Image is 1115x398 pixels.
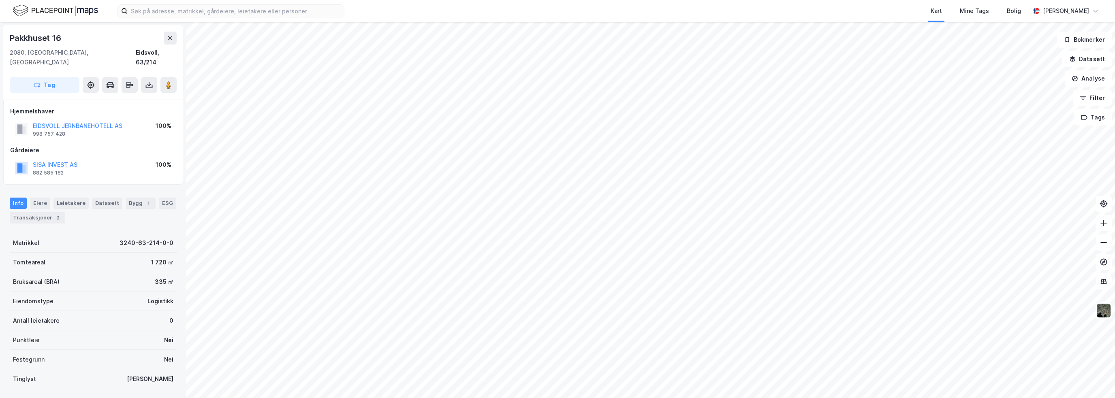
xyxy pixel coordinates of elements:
div: 1 720 ㎡ [151,258,173,267]
div: Eidsvoll, 63/214 [136,48,177,67]
div: Leietakere [53,198,89,209]
div: Logistikk [147,296,173,306]
div: 2080, [GEOGRAPHIC_DATA], [GEOGRAPHIC_DATA] [10,48,136,67]
div: 0 [169,316,173,326]
div: 1 [144,199,152,207]
div: Mine Tags [960,6,989,16]
div: Kart [931,6,942,16]
div: Bygg [126,198,156,209]
div: Datasett [92,198,122,209]
button: Tags [1074,109,1112,126]
div: Transaksjoner [10,212,65,223]
div: Info [10,198,27,209]
div: 3240-63-214-0-0 [120,238,173,248]
div: Tomteareal [13,258,45,267]
div: Matrikkel [13,238,39,248]
div: [PERSON_NAME] [1043,6,1089,16]
iframe: Chat Widget [1074,359,1115,398]
div: Antall leietakere [13,316,60,326]
div: Punktleie [13,335,40,345]
div: 100% [156,160,171,170]
div: Festegrunn [13,355,45,364]
img: logo.f888ab2527a4732fd821a326f86c7f29.svg [13,4,98,18]
div: 882 585 182 [33,170,64,176]
div: 335 ㎡ [155,277,173,287]
button: Analyse [1065,70,1112,87]
div: Eiendomstype [13,296,53,306]
div: 2 [54,214,62,222]
div: Hjemmelshaver [10,106,176,116]
button: Tag [10,77,79,93]
div: Nei [164,335,173,345]
div: [PERSON_NAME] [127,374,173,384]
div: Tinglyst [13,374,36,384]
input: Søk på adresse, matrikkel, gårdeiere, leietakere eller personer [128,5,344,17]
div: ESG [159,198,176,209]
div: Eiere [30,198,50,209]
button: Datasett [1062,51,1112,67]
div: Kontrollprogram for chat [1074,359,1115,398]
button: Bokmerker [1057,32,1112,48]
div: 998 757 428 [33,131,65,137]
div: 100% [156,121,171,131]
button: Filter [1073,90,1112,106]
div: Pakkhuset 16 [10,32,63,45]
div: Bruksareal (BRA) [13,277,60,287]
div: Bolig [1007,6,1021,16]
img: 9k= [1096,303,1111,318]
div: Nei [164,355,173,364]
div: Gårdeiere [10,145,176,155]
